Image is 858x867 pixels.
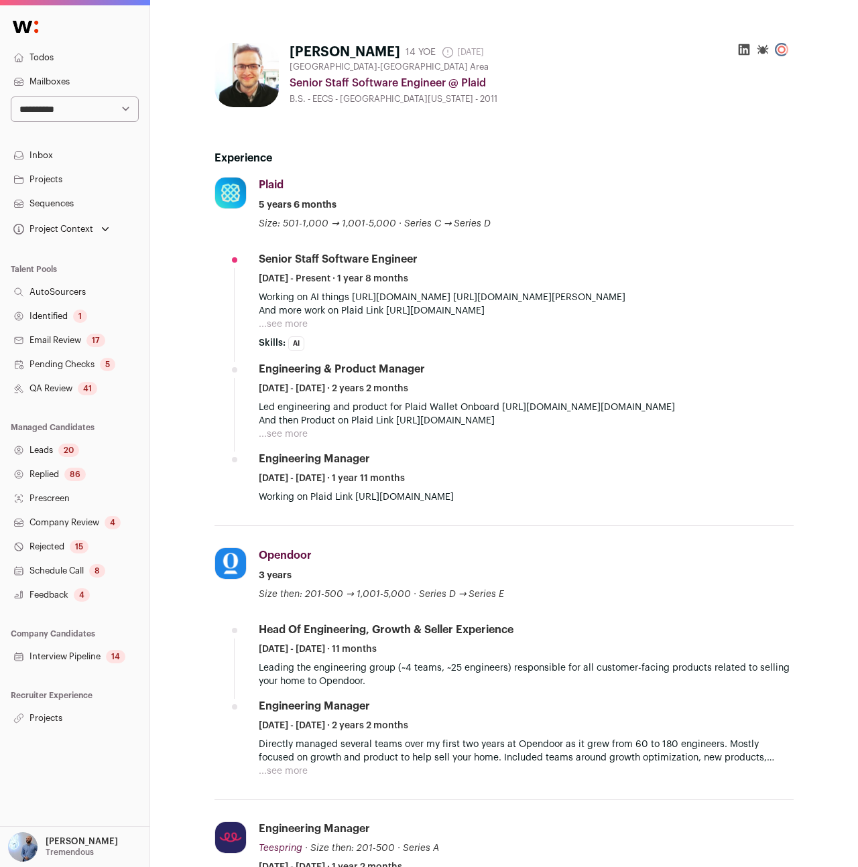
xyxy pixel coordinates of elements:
img: 5a2b470fea058c4aa7ba56bb8cee4156e8a47d77cc250a4f2b1589409618bdbf [214,43,279,107]
div: 14 YOE [406,46,436,59]
div: Head of Engineering, Growth & Seller Experience [259,622,513,637]
span: · [397,842,400,855]
div: 14 [106,650,125,663]
span: 3 years [259,569,292,582]
div: Engineering Manager [259,699,370,714]
p: Tremendous [46,847,94,858]
button: ...see more [259,318,308,331]
span: Series A [403,844,439,853]
div: 8 [89,564,105,578]
span: [DATE] - [DATE] · 11 months [259,643,377,656]
button: Open dropdown [11,220,112,239]
p: And then Product on Plaid Link [URL][DOMAIN_NAME] [259,414,794,427]
p: Led engineering and product for Plaid Wallet Onboard [URL][DOMAIN_NAME][DOMAIN_NAME] [259,401,794,414]
li: AI [288,336,304,351]
div: 41 [78,382,97,395]
p: [PERSON_NAME] [46,836,118,847]
div: Engineering Manager [259,452,370,466]
span: Teespring [259,844,302,853]
p: Leading the engineering group (~4 teams, ~25 engineers) responsible for all customer-facing produ... [259,661,794,688]
div: Engineering & Product Manager [259,362,425,377]
h2: Experience [214,150,794,166]
div: 5 [100,358,115,371]
p: Working on AI things [URL][DOMAIN_NAME] [URL][DOMAIN_NAME][PERSON_NAME] [259,291,794,304]
button: ...see more [259,427,308,441]
div: 4 [74,588,90,602]
div: B.S. - EECS - [GEOGRAPHIC_DATA][US_STATE] - 2011 [290,94,794,105]
p: And more work on Plaid Link [URL][DOMAIN_NAME] [259,304,794,318]
span: Size: 501-1,000 → 1,001-5,000 [259,219,396,228]
img: 97332-medium_jpg [8,832,38,862]
div: 86 [64,468,86,481]
div: 1 [73,310,87,323]
p: Working on Plaid Link [URL][DOMAIN_NAME] [259,490,794,504]
span: 5 years 6 months [259,198,336,212]
button: Open dropdown [5,832,121,862]
div: 4 [105,516,121,529]
span: Size then: 201-500 → 1,001-5,000 [259,590,411,599]
span: [DATE] - Present · 1 year 8 months [259,272,408,285]
button: ...see more [259,764,308,778]
p: Directly managed several teams over my first two years at Opendoor as it grew from 60 to 180 engi... [259,738,794,764]
span: · [399,217,402,230]
span: Series C → Series D [404,219,491,228]
img: Wellfound [5,13,46,40]
div: Engineering Manager [259,821,370,836]
span: Skills: [259,336,286,350]
img: ecbdc480246d6e57a11bf1e1267b59d7344fefaed5252a03241704a7aa457724.jpg [215,178,246,208]
div: 17 [86,334,105,347]
span: [DATE] [441,46,484,59]
span: [DATE] - [DATE] · 1 year 11 months [259,472,405,485]
span: [GEOGRAPHIC_DATA]-[GEOGRAPHIC_DATA] Area [290,62,489,72]
div: 15 [70,540,88,553]
span: [DATE] - [DATE] · 2 years 2 months [259,719,408,732]
h1: [PERSON_NAME] [290,43,400,62]
span: Opendoor [259,550,312,561]
img: cdc23c5f484fdedc2d0d7f4c8206c98591a31cd57e32222f8d29cb693b67b985.jpg [215,822,246,853]
div: Project Context [11,224,93,235]
span: Plaid [259,180,284,190]
span: [DATE] - [DATE] · 2 years 2 months [259,382,408,395]
div: 20 [58,444,79,457]
span: · Size then: 201-500 [305,844,395,853]
div: Senior Staff Software Engineer [259,252,418,267]
span: Series D → Series E [419,590,505,599]
div: Senior Staff Software Engineer @ Plaid [290,75,794,91]
span: · [414,588,416,601]
img: 4829328493569fea8836fd72c377837ff91582af6e8e62408d6d46e5ca090eeb.jpg [215,548,246,579]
